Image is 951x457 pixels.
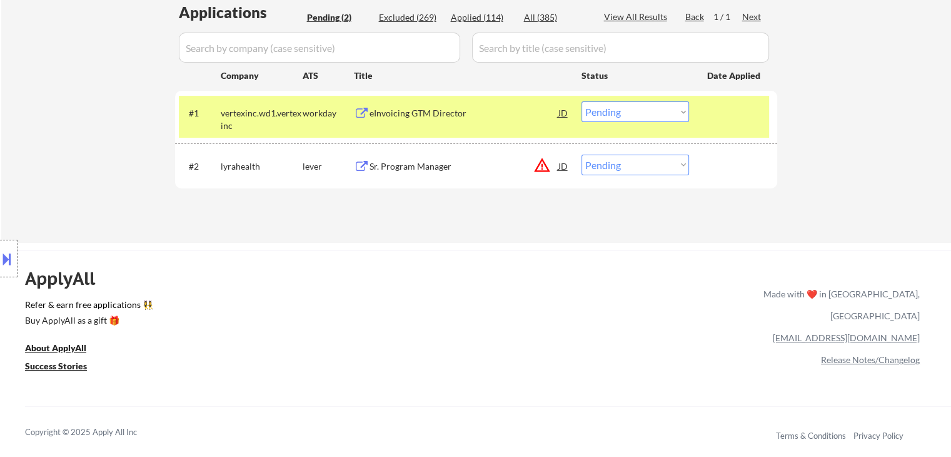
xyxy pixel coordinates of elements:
div: Applications [179,5,303,20]
div: ATS [303,69,354,82]
input: Search by company (case sensitive) [179,33,460,63]
div: Date Applied [707,69,762,82]
div: Sr. Program Manager [370,160,558,173]
div: Status [581,64,689,86]
div: lever [303,160,354,173]
div: Back [685,11,705,23]
div: Pending (2) [307,11,370,24]
a: Release Notes/Changelog [821,354,920,365]
a: Refer & earn free applications 👯‍♀️ [25,300,502,314]
div: lyrahealth [221,160,303,173]
a: [EMAIL_ADDRESS][DOMAIN_NAME] [773,332,920,343]
div: workday [303,107,354,120]
div: Made with ❤️ in [GEOGRAPHIC_DATA], [GEOGRAPHIC_DATA] [758,283,920,327]
div: Title [354,69,570,82]
div: Next [742,11,762,23]
a: Terms & Conditions [776,431,846,441]
a: Privacy Policy [853,431,903,441]
div: Excluded (269) [379,11,441,24]
div: All (385) [524,11,586,24]
div: JD [557,155,570,177]
div: Applied (114) [451,11,513,24]
div: Company [221,69,303,82]
div: eInvoicing GTM Director [370,107,558,120]
button: warning_amber [533,157,551,174]
div: 1 / 1 [713,11,742,23]
div: vertexinc.wd1.vertexinc [221,107,303,131]
div: JD [557,101,570,124]
input: Search by title (case sensitive) [472,33,769,63]
div: View All Results [604,11,671,23]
